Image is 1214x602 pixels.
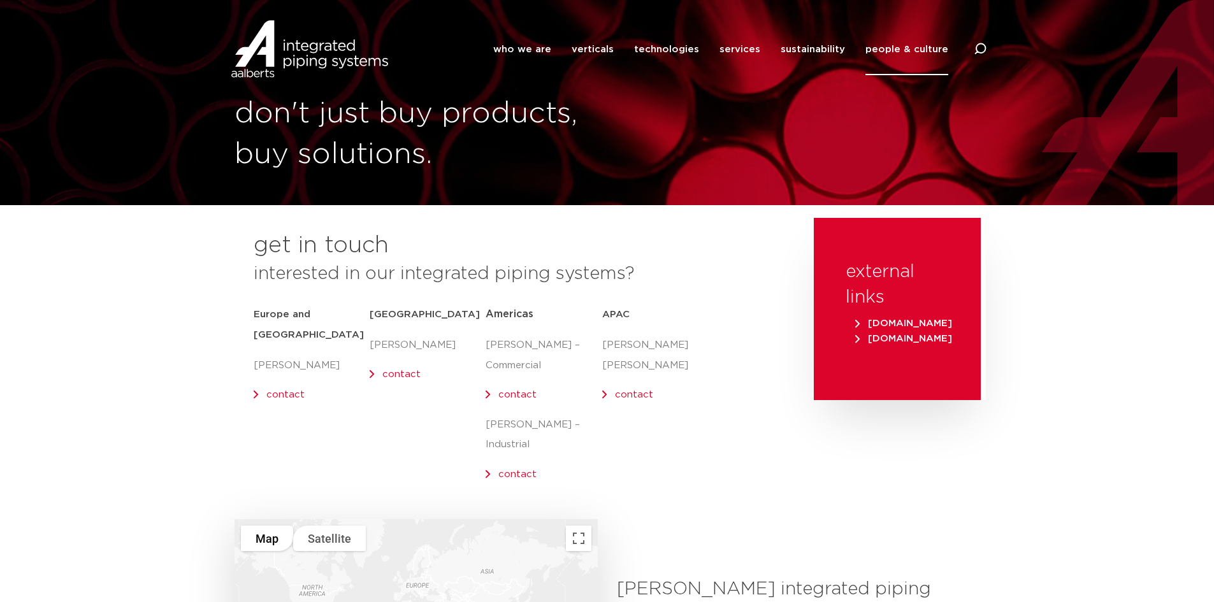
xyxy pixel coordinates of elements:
a: technologies [634,24,699,75]
strong: Europe and [GEOGRAPHIC_DATA] [254,310,364,340]
a: [DOMAIN_NAME] [852,319,955,328]
span: [DOMAIN_NAME] [855,334,952,343]
a: contact [382,369,421,379]
button: Show street map [241,526,293,551]
p: [PERSON_NAME] [PERSON_NAME] [602,335,718,376]
a: services [719,24,760,75]
a: contact [498,390,537,399]
a: contact [615,390,653,399]
a: who we are [493,24,551,75]
h3: external links [846,259,949,310]
nav: Menu [493,24,948,75]
p: [PERSON_NAME] [254,355,370,376]
span: Americas [486,309,533,319]
h5: APAC [602,305,718,325]
p: [PERSON_NAME] [370,335,486,355]
h5: [GEOGRAPHIC_DATA] [370,305,486,325]
a: sustainability [781,24,845,75]
a: [DOMAIN_NAME] [852,334,955,343]
h3: interested in our integrated piping systems? [254,261,782,287]
h1: don't just buy products, buy solutions. [235,94,601,175]
button: Toggle fullscreen view [566,526,591,551]
button: Show satellite imagery [293,526,366,551]
a: contact [498,469,537,479]
a: people & culture [865,24,948,75]
h2: get in touch [254,231,389,261]
span: [DOMAIN_NAME] [855,319,952,328]
p: [PERSON_NAME] – Industrial [486,415,602,455]
a: contact [266,390,305,399]
a: verticals [572,24,614,75]
p: [PERSON_NAME] – Commercial [486,335,602,376]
